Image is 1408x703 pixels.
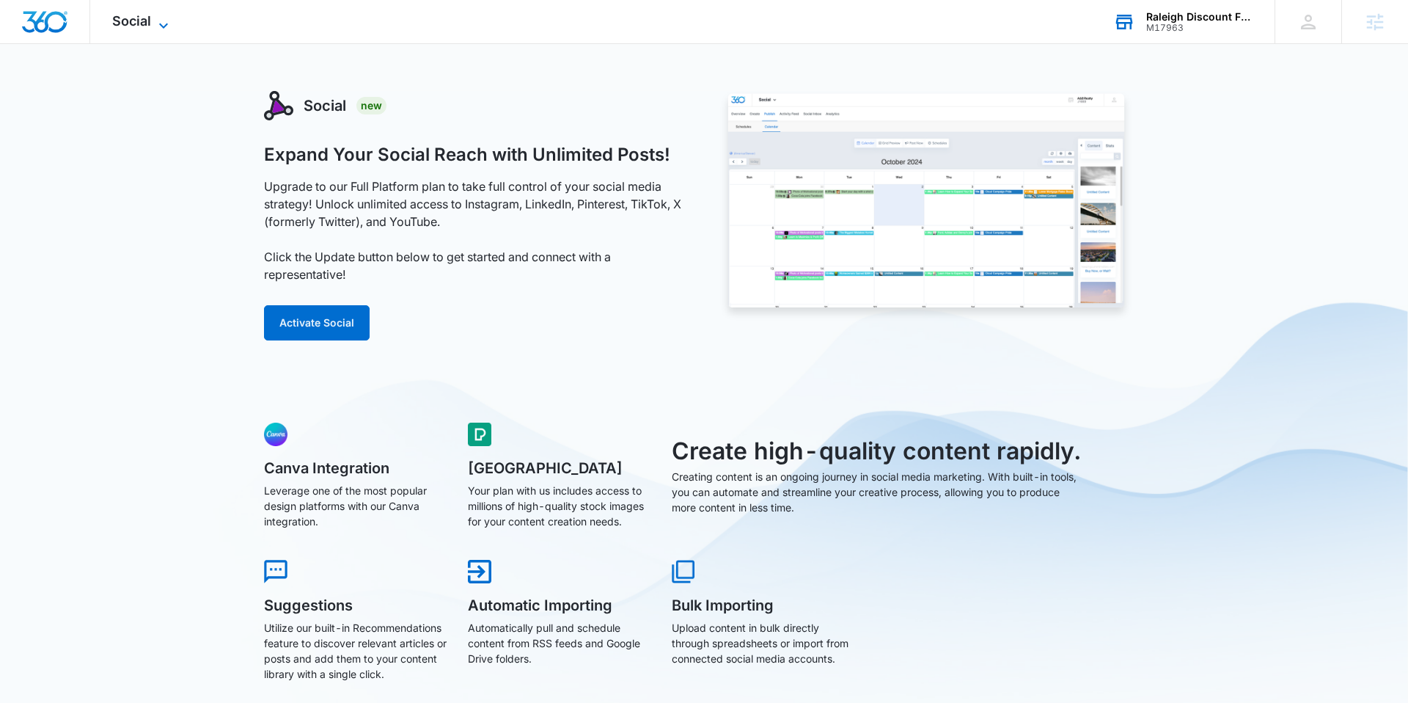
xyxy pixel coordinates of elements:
[468,461,651,476] h5: [GEOGRAPHIC_DATA]
[672,620,855,666] p: Upload content in bulk directly through spreadsheets or import from connected social media accounts.
[264,178,688,283] p: Upgrade to our Full Platform plan to take full control of your social media strategy! Unlock unli...
[672,469,1084,515] p: Creating content is an ongoing journey in social media marketing. With built-in tools, you can au...
[264,620,447,682] p: Utilize our built-in Recommendations feature to discover relevant articles or posts and add them ...
[1146,11,1253,23] div: account name
[468,483,651,529] p: Your plan with us includes access to millions of high-quality stock images for your content creat...
[264,305,370,340] button: Activate Social
[264,461,447,476] h5: Canva Integration
[264,144,670,166] h1: Expand Your Social Reach with Unlimited Posts!
[304,95,346,117] h3: Social
[1146,23,1253,33] div: account id
[264,483,447,529] p: Leverage one of the most popular design platforms with our Canva integration.
[356,97,386,114] div: New
[468,598,651,613] h5: Automatic Importing
[264,598,447,613] h5: Suggestions
[672,434,1084,469] h3: Create high-quality content rapidly.
[112,13,151,29] span: Social
[672,598,855,613] h5: Bulk Importing
[468,620,651,666] p: Automatically pull and schedule content from RSS feeds and Google Drive folders.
